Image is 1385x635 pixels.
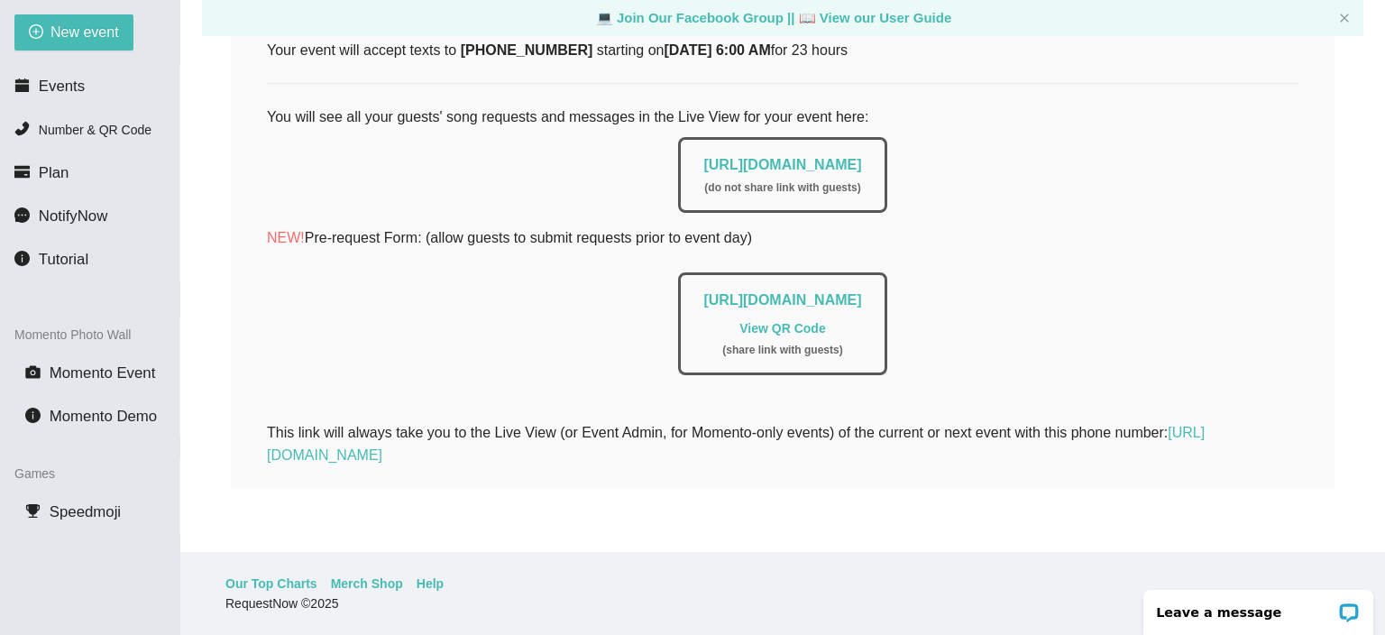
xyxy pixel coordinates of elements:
[267,425,1205,463] a: [URL][DOMAIN_NAME]
[39,207,107,225] span: NotifyNow
[25,503,41,519] span: trophy
[1339,13,1350,24] button: close
[267,230,305,245] span: NEW!
[39,251,88,268] span: Tutorial
[14,207,30,223] span: message
[39,123,151,137] span: Number & QR Code
[664,42,770,58] b: [DATE] 6:00 AM
[596,10,613,25] span: laptop
[14,164,30,179] span: credit-card
[225,594,1335,613] div: RequestNow © 2025
[39,78,85,95] span: Events
[50,21,119,43] span: New event
[39,164,69,181] span: Plan
[596,10,799,25] a: laptop Join Our Facebook Group ||
[29,24,43,41] span: plus-circle
[225,574,317,594] a: Our Top Charts
[14,78,30,93] span: calendar
[703,342,861,359] div: ( share link with guests )
[799,10,816,25] span: laptop
[50,503,121,520] span: Speedmoji
[14,121,30,136] span: phone
[25,408,41,423] span: info-circle
[703,292,861,308] a: [URL][DOMAIN_NAME]
[331,574,403,594] a: Merch Shop
[267,421,1298,466] div: This link will always take you to the Live View (or Event Admin, for Momento-only events) of the ...
[267,226,1298,249] p: Pre-request Form: (allow guests to submit requests prior to event day)
[799,10,952,25] a: laptop View our User Guide
[1132,578,1385,635] iframe: LiveChat chat widget
[417,574,444,594] a: Help
[267,106,1298,398] div: You will see all your guests' song requests and messages in the Live View for your event here:
[739,321,825,336] a: View QR Code
[25,364,41,380] span: camera
[703,157,861,172] a: [URL][DOMAIN_NAME]
[14,14,133,51] button: plus-circleNew event
[703,179,861,197] div: ( do not share link with guests )
[50,364,156,382] span: Momento Event
[50,408,157,425] span: Momento Demo
[14,251,30,266] span: info-circle
[267,39,1298,61] div: Your event will accept texts to starting on for 23 hours
[1339,13,1350,23] span: close
[461,42,593,58] b: [PHONE_NUMBER]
